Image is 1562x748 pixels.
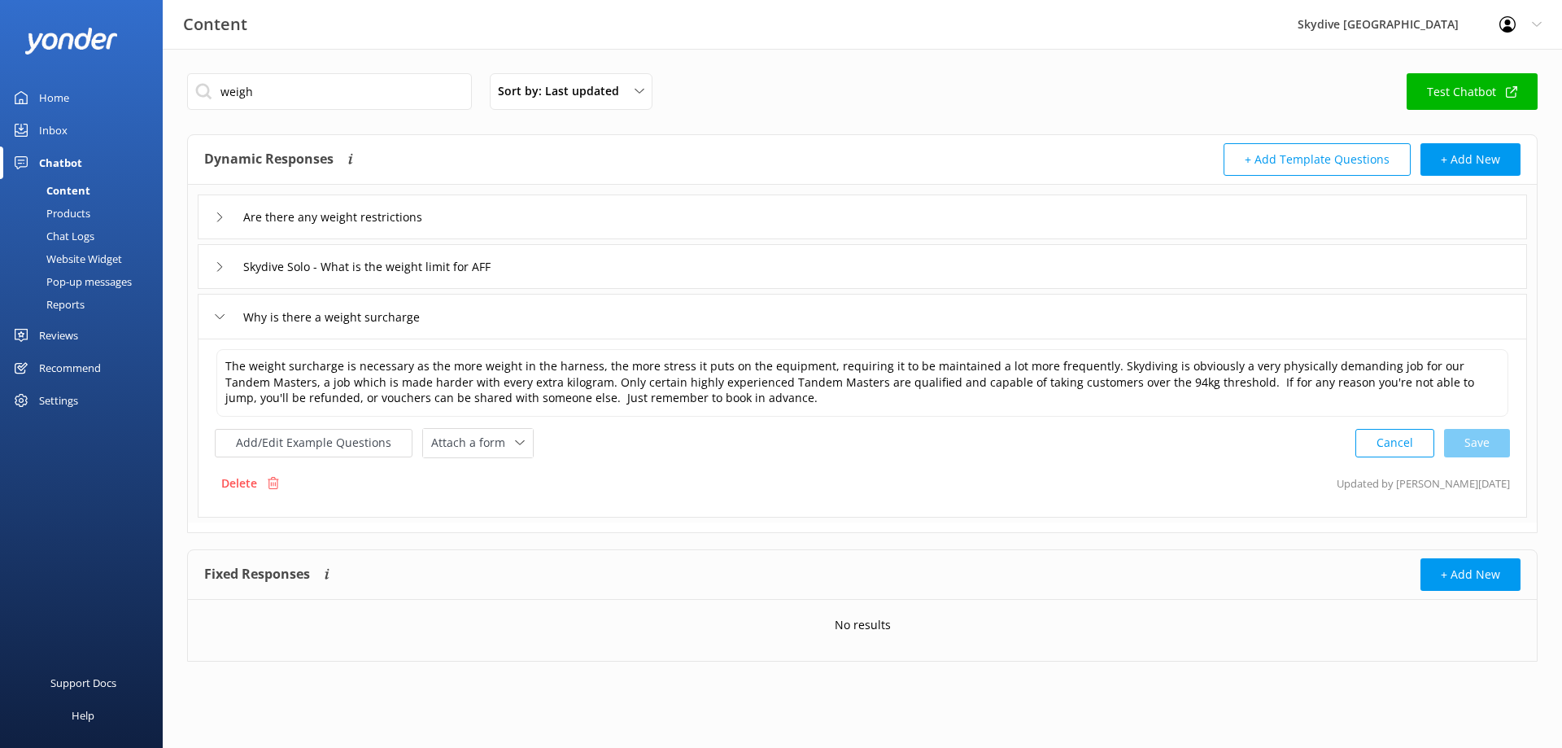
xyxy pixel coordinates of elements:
[431,434,515,452] span: Attach a form
[72,699,94,732] div: Help
[24,28,118,55] img: yonder-white-logo.png
[10,179,163,202] a: Content
[39,81,69,114] div: Home
[204,558,310,591] h4: Fixed Responses
[10,202,163,225] a: Products
[10,247,163,270] a: Website Widget
[10,270,163,293] a: Pop-up messages
[498,82,629,100] span: Sort by: Last updated
[39,319,78,352] div: Reviews
[39,114,68,147] div: Inbox
[10,247,122,270] div: Website Widget
[50,667,116,699] div: Support Docs
[1224,143,1411,176] button: + Add Template Questions
[835,616,891,634] p: No results
[1355,429,1434,457] button: Cancel
[1337,468,1510,499] p: Updated by [PERSON_NAME] [DATE]
[10,179,90,202] div: Content
[1420,558,1521,591] button: + Add New
[221,475,257,492] p: Delete
[10,293,163,316] a: Reports
[1407,73,1538,110] a: Test Chatbot
[10,202,90,225] div: Products
[215,429,412,457] button: Add/Edit Example Questions
[39,384,78,417] div: Settings
[204,143,334,176] h4: Dynamic Responses
[10,225,94,247] div: Chat Logs
[10,293,85,316] div: Reports
[183,11,247,37] h3: Content
[10,225,163,247] a: Chat Logs
[216,349,1508,417] textarea: The weight surcharge is necessary as the more weight in the harness, the more stress it puts on t...
[187,73,472,110] input: Search all Chatbot Content
[39,147,82,179] div: Chatbot
[1420,143,1521,176] button: + Add New
[10,270,132,293] div: Pop-up messages
[39,352,101,384] div: Recommend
